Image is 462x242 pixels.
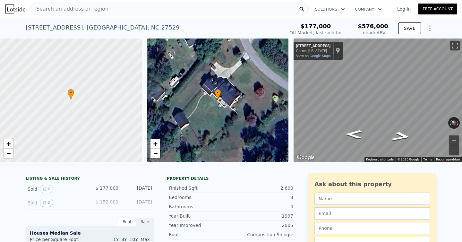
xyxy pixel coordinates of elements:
[40,185,53,193] button: View historical data
[40,199,53,207] button: View historical data
[424,22,436,35] button: Show Options
[169,194,231,201] div: Bedrooms
[4,149,13,158] a: Zoom out
[338,128,370,141] path: Go Southeast, Uwharri Ct
[153,140,157,148] span: +
[418,4,457,14] a: Free Account
[130,237,138,242] span: 10Y
[294,39,462,162] div: Map
[231,222,293,229] div: 2005
[231,185,293,191] div: 2,600
[124,185,152,193] div: [DATE]
[448,117,460,129] button: Reset the view
[136,218,154,226] div: Sale
[150,149,160,158] a: Zoom out
[28,199,85,207] div: Sold
[26,176,154,182] div: LISTING & SALE HISTORY
[448,117,452,129] button: Rotate counterclockwise
[295,153,316,162] img: Google
[449,135,459,145] button: Zoom in
[68,89,74,100] div: •
[289,30,342,36] div: Off Market, last sold for
[366,157,394,162] button: Keyboard shortcuts
[121,237,127,242] span: 3Y
[301,23,331,30] span: $177,000
[231,194,293,201] div: 3
[231,213,293,219] div: 1997
[358,30,388,36] div: Lotside ARV
[457,117,460,129] button: Rotate clockwise
[398,22,421,34] button: SAVE
[350,4,387,15] button: Company
[295,153,316,162] a: Open this area in Google Maps (opens a new window)
[169,231,231,238] div: Roof
[314,207,430,220] input: Email
[296,44,330,49] div: [STREET_ADDRESS]
[314,180,430,189] div: Ask about this property
[68,90,74,96] span: •
[215,89,221,100] div: •
[30,230,150,236] div: Houses Median Sale
[449,145,459,155] button: Zoom out
[231,203,293,210] div: 4
[96,186,118,191] span: $ 177,000
[6,140,11,148] span: +
[153,149,157,157] span: −
[167,176,295,181] div: Property details
[124,199,152,207] div: [DATE]
[294,39,462,162] div: Street View
[310,4,350,15] button: Solutions
[296,49,330,53] div: Garner, [US_STATE]
[113,237,119,242] span: 1Y
[336,47,340,54] a: Show location on map
[358,23,388,30] span: $576,000
[389,6,418,12] a: Log In
[231,231,293,238] div: Composition Shingle
[31,5,108,13] span: Search an address or region
[28,185,85,193] div: Sold
[4,139,13,149] a: Zoom in
[6,149,11,157] span: −
[26,23,180,32] div: [STREET_ADDRESS] , [GEOGRAPHIC_DATA] , NC 27529
[423,158,432,161] a: Terms (opens in new tab)
[169,222,231,229] div: Year Improved
[169,203,231,210] div: Bathrooms
[383,130,420,144] path: Go Northwest, Uwharri Ct
[169,185,231,191] div: Finished Sqft
[450,41,460,50] button: Toggle fullscreen view
[398,158,419,161] span: © 2025 Google
[314,222,430,234] input: Phone
[169,213,231,219] div: Year Built
[215,90,221,96] span: •
[436,158,460,161] a: Report a problem
[150,139,160,149] a: Zoom in
[96,199,118,204] span: $ 152,000
[5,4,25,13] img: Lotside
[118,218,136,226] div: Rent
[296,54,331,58] a: View on Google Maps
[314,193,430,205] input: Name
